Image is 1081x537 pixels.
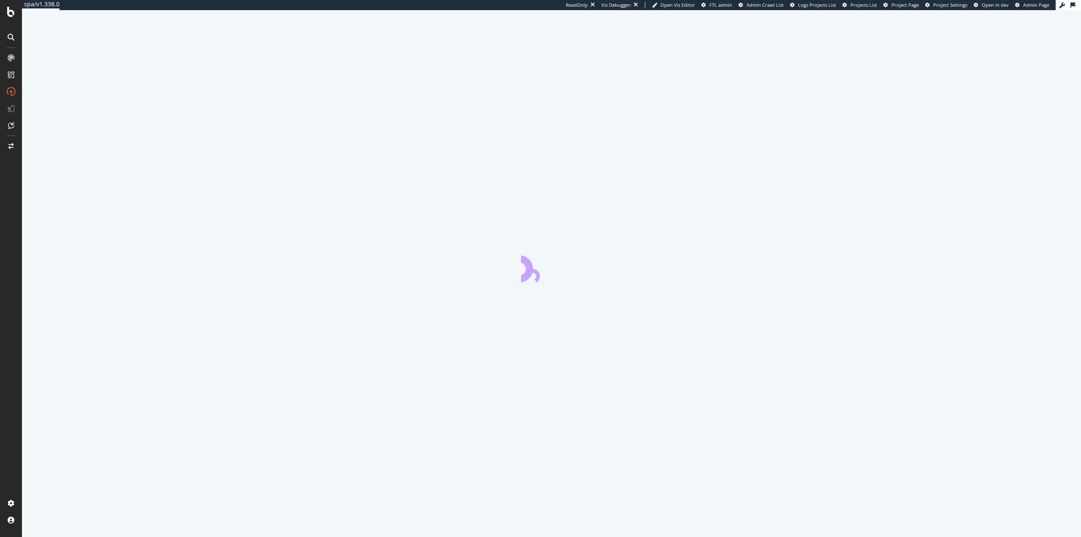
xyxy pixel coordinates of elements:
[521,252,582,282] div: animation
[798,2,836,8] span: Logs Projects List
[891,2,919,8] span: Project Page
[933,2,967,8] span: Project Settings
[660,2,695,8] span: Open Viz Editor
[739,2,784,8] a: Admin Crawl List
[982,2,1009,8] span: Open in dev
[842,2,877,8] a: Projects List
[1015,2,1049,8] a: Admin Page
[974,2,1009,8] a: Open in dev
[652,2,695,8] a: Open Viz Editor
[883,2,919,8] a: Project Page
[790,2,836,8] a: Logs Projects List
[850,2,877,8] span: Projects List
[566,2,589,8] div: ReadOnly:
[747,2,784,8] span: Admin Crawl List
[701,2,732,8] a: FTL admin
[1023,2,1049,8] span: Admin Page
[601,2,632,8] div: Viz Debugger:
[709,2,732,8] span: FTL admin
[925,2,967,8] a: Project Settings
